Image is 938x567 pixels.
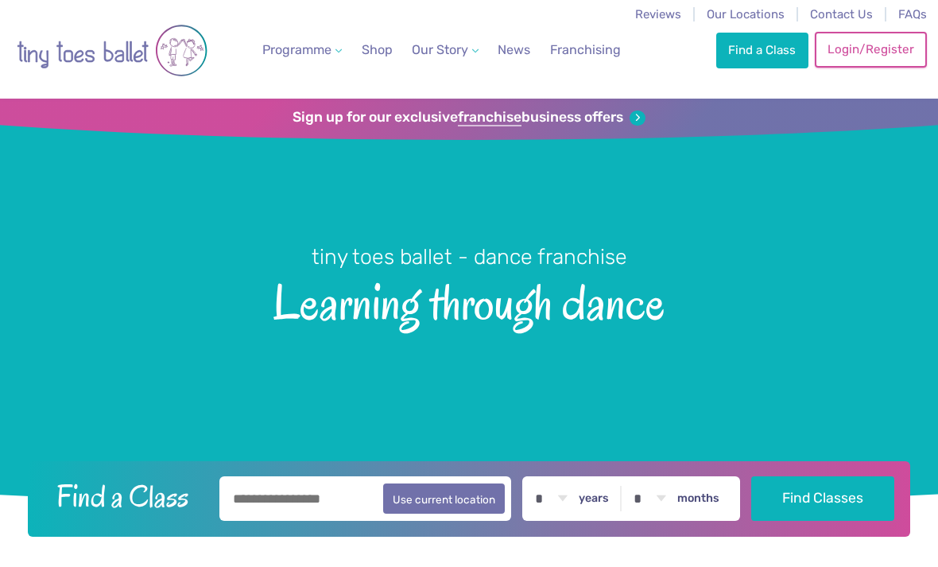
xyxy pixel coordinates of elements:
strong: franchise [458,109,521,126]
a: FAQs [898,7,927,21]
a: Our Story [405,34,485,66]
span: News [498,42,530,57]
span: Our Story [412,42,468,57]
a: Franchising [544,34,627,66]
img: tiny toes ballet [17,10,207,91]
span: Programme [262,42,331,57]
a: Sign up for our exclusivefranchisebusiness offers [293,109,645,126]
a: Login/Register [815,32,926,67]
label: years [579,491,609,506]
span: Franchising [550,42,621,57]
button: Use current location [383,484,505,514]
a: Find a Class [716,33,808,68]
a: Reviews [635,7,681,21]
a: News [491,34,537,66]
span: Learning through dance [25,271,913,330]
a: Our Locations [707,7,785,21]
h2: Find a Class [44,476,208,516]
button: Find Classes [751,476,894,521]
a: Contact Us [810,7,873,21]
a: Programme [256,34,348,66]
label: months [677,491,719,506]
span: Shop [362,42,393,57]
small: tiny toes ballet - dance franchise [312,244,627,270]
a: Shop [355,34,399,66]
